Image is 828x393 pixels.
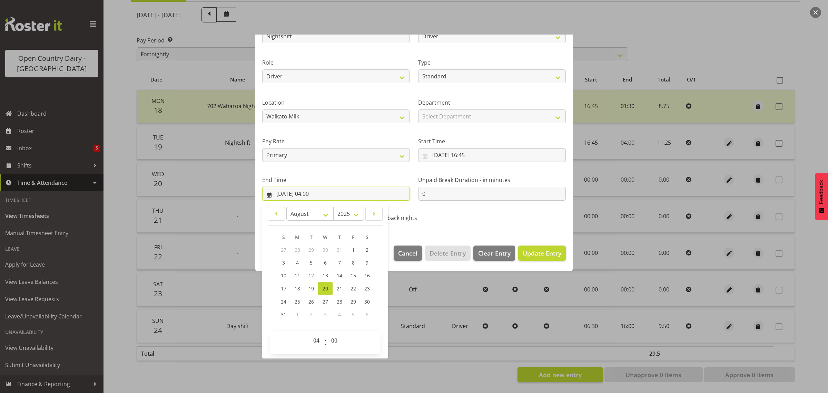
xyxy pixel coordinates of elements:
[352,234,354,240] span: F
[337,285,342,292] span: 21
[346,256,360,269] a: 8
[337,298,342,305] span: 28
[277,282,290,295] a: 17
[418,58,566,67] label: Type
[333,282,346,295] a: 21
[323,247,328,253] span: 30
[281,272,286,279] span: 10
[295,285,300,292] span: 18
[290,282,304,295] a: 18
[333,269,346,282] a: 14
[295,234,299,240] span: M
[295,298,300,305] span: 25
[425,246,470,261] button: Delete Entry
[418,176,566,184] label: Unpaid Break Duration - in minutes
[337,247,342,253] span: 31
[373,214,417,221] span: Call back nights
[323,298,328,305] span: 27
[262,98,410,107] label: Location
[360,295,374,308] a: 30
[304,282,318,295] a: 19
[346,282,360,295] a: 22
[281,247,286,253] span: 27
[815,173,828,220] button: Feedback - Show survey
[346,243,360,256] a: 1
[290,256,304,269] a: 4
[310,259,313,266] span: 5
[308,298,314,305] span: 26
[282,259,285,266] span: 3
[324,334,326,351] span: :
[282,234,285,240] span: S
[262,187,410,201] input: Click to select...
[346,295,360,308] a: 29
[418,137,566,145] label: Start Time
[338,259,341,266] span: 7
[523,249,561,257] span: Update Entry
[338,311,341,318] span: 4
[318,269,333,282] a: 13
[262,58,410,67] label: Role
[394,246,422,261] button: Cancel
[360,243,374,256] a: 2
[351,298,356,305] span: 29
[366,247,368,253] span: 2
[281,298,286,305] span: 24
[281,311,286,318] span: 31
[304,269,318,282] a: 12
[360,282,374,295] a: 23
[366,311,368,318] span: 6
[333,256,346,269] a: 7
[338,234,341,240] span: T
[295,247,300,253] span: 28
[281,285,286,292] span: 17
[430,249,466,258] span: Delete Entry
[418,148,566,162] input: Click to select...
[277,295,290,308] a: 24
[262,137,410,145] label: Pay Rate
[360,256,374,269] a: 9
[351,285,356,292] span: 22
[418,187,566,201] input: Unpaid Break Duration
[323,285,328,292] span: 20
[351,272,356,279] span: 15
[296,259,299,266] span: 4
[478,249,511,258] span: Clear Entry
[310,311,313,318] span: 2
[324,311,327,318] span: 3
[364,298,370,305] span: 30
[304,256,318,269] a: 5
[366,259,368,266] span: 9
[346,269,360,282] a: 15
[366,234,368,240] span: S
[518,246,566,261] button: Update Entry
[277,308,290,321] a: 31
[364,272,370,279] span: 16
[296,311,299,318] span: 1
[308,285,314,292] span: 19
[318,295,333,308] a: 27
[318,282,333,295] a: 20
[323,272,328,279] span: 13
[277,269,290,282] a: 10
[473,246,515,261] button: Clear Entry
[310,234,313,240] span: T
[262,29,410,43] input: Shift Name
[337,272,342,279] span: 14
[290,295,304,308] a: 25
[304,295,318,308] a: 26
[352,259,355,266] span: 8
[308,272,314,279] span: 12
[398,249,417,258] span: Cancel
[352,247,355,253] span: 1
[308,247,314,253] span: 29
[323,234,327,240] span: W
[295,272,300,279] span: 11
[262,176,410,184] label: End Time
[333,295,346,308] a: 28
[418,98,566,107] label: Department
[352,311,355,318] span: 5
[364,285,370,292] span: 23
[318,256,333,269] a: 6
[360,269,374,282] a: 16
